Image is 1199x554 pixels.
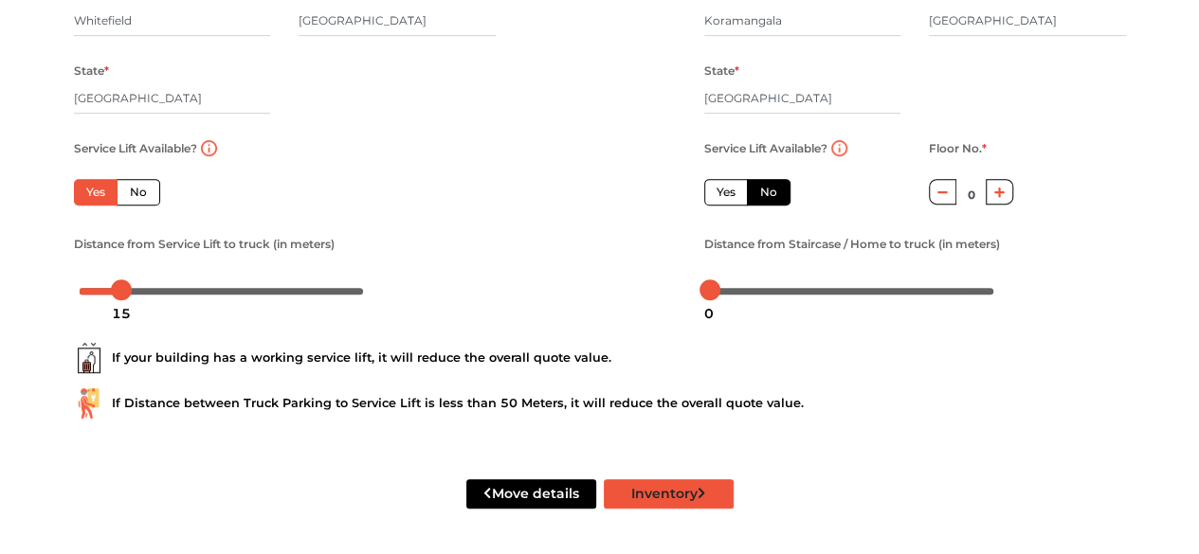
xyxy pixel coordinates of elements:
img: ... [74,388,104,419]
label: Yes [74,179,118,206]
label: Distance from Service Lift to truck (in meters) [74,232,335,257]
label: Yes [704,179,748,206]
div: 0 [697,297,721,330]
label: Service Lift Available? [74,136,197,161]
div: If Distance between Truck Parking to Service Lift is less than 50 Meters, it will reduce the over... [74,388,1126,419]
label: State [74,59,109,83]
label: Service Lift Available? [704,136,827,161]
img: ... [74,343,104,373]
div: If your building has a working service lift, it will reduce the overall quote value. [74,343,1126,373]
button: Move details [466,479,596,509]
label: State [704,59,739,83]
label: No [747,179,790,206]
div: 15 [104,297,138,330]
label: No [117,179,160,206]
button: Inventory [604,479,734,509]
label: Distance from Staircase / Home to truck (in meters) [704,232,1000,257]
label: Floor No. [929,136,987,161]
